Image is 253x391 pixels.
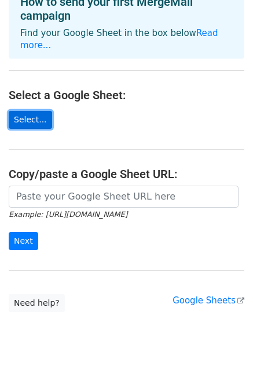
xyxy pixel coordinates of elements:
[173,295,244,306] a: Google Sheets
[9,88,244,102] h4: Select a Google Sheet:
[9,186,239,208] input: Paste your Google Sheet URL here
[9,210,127,219] small: Example: [URL][DOMAIN_NAME]
[195,335,253,391] iframe: Chat Widget
[9,294,65,312] a: Need help?
[20,27,233,52] p: Find your Google Sheet in the box below
[9,232,38,250] input: Next
[9,111,52,129] a: Select...
[20,28,218,50] a: Read more...
[9,167,244,181] h4: Copy/paste a Google Sheet URL:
